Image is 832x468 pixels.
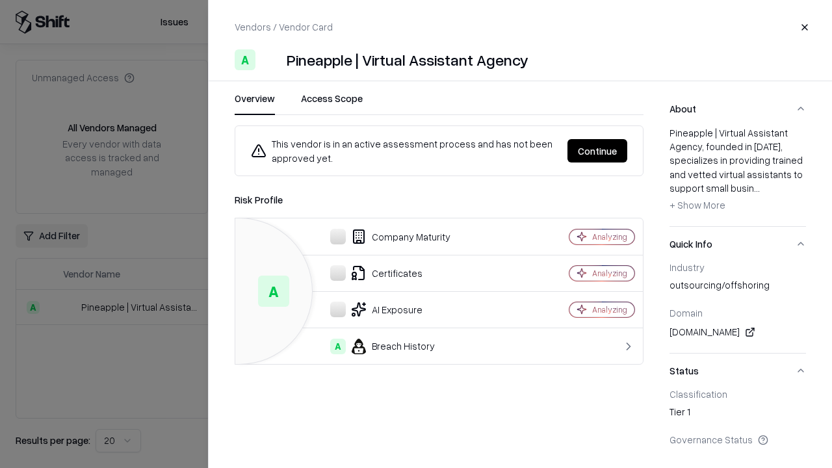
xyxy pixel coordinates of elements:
div: A [330,339,346,354]
button: Status [669,354,806,388]
div: Tier 1 [669,405,806,423]
div: Analyzing [592,268,627,279]
button: Access Scope [301,92,363,115]
button: Quick Info [669,227,806,261]
button: Continue [567,139,627,162]
div: This vendor is in an active assessment process and has not been approved yet. [251,136,557,165]
div: A [258,276,289,307]
p: Vendors / Vendor Card [235,20,333,34]
div: A [235,49,255,70]
img: Pineapple | Virtual Assistant Agency [261,49,281,70]
button: + Show More [669,195,725,216]
div: Analyzing [592,304,627,315]
div: Risk Profile [235,192,643,207]
div: Pineapple | Virtual Assistant Agency, founded in [DATE], specializes in providing trained and vet... [669,126,806,216]
div: Company Maturity [246,229,524,244]
div: Breach History [246,339,524,354]
div: Pineapple | Virtual Assistant Agency [287,49,528,70]
div: outsourcing/offshoring [669,278,806,296]
div: Governance Status [669,434,806,445]
div: Analyzing [592,231,627,242]
div: Certificates [246,265,524,281]
div: [DOMAIN_NAME] [669,324,806,340]
div: Industry [669,261,806,273]
div: Quick Info [669,261,806,353]
div: Classification [669,388,806,400]
div: About [669,126,806,226]
span: + Show More [669,199,725,211]
button: About [669,92,806,126]
div: AI Exposure [246,302,524,317]
span: ... [754,182,760,194]
div: Domain [669,307,806,318]
button: Overview [235,92,275,115]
